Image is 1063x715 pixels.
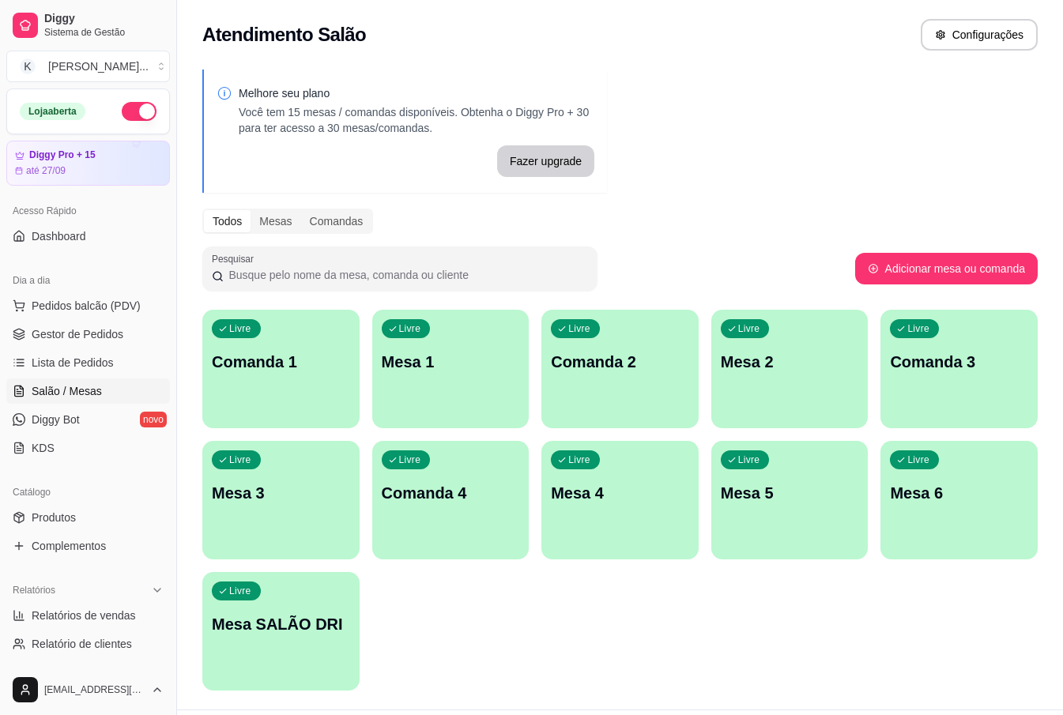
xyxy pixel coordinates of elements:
[6,322,170,347] a: Gestor de Pedidos
[44,683,145,696] span: [EMAIL_ADDRESS][DOMAIN_NAME]
[6,480,170,505] div: Catálogo
[229,585,251,597] p: Livre
[202,441,360,559] button: LivreMesa 3
[212,482,350,504] p: Mesa 3
[6,350,170,375] a: Lista de Pedidos
[880,441,1038,559] button: LivreMesa 6
[20,58,36,74] span: K
[721,351,859,373] p: Mesa 2
[224,267,588,283] input: Pesquisar
[6,671,170,709] button: [EMAIL_ADDRESS][DOMAIN_NAME]
[551,351,689,373] p: Comanda 2
[32,326,123,342] span: Gestor de Pedidos
[921,19,1038,51] button: Configurações
[44,26,164,39] span: Sistema de Gestão
[32,636,132,652] span: Relatório de clientes
[32,298,141,314] span: Pedidos balcão (PDV)
[551,482,689,504] p: Mesa 4
[13,584,55,596] span: Relatórios
[855,253,1038,284] button: Adicionar mesa ou comanda
[6,198,170,224] div: Acesso Rápido
[239,85,594,101] p: Melhore seu plano
[6,378,170,404] a: Salão / Mesas
[32,510,76,525] span: Produtos
[6,407,170,432] a: Diggy Botnovo
[497,145,594,177] button: Fazer upgrade
[212,613,350,635] p: Mesa SALÃO DRI
[44,12,164,26] span: Diggy
[711,310,869,428] button: LivreMesa 2
[541,310,699,428] button: LivreComanda 2
[6,224,170,249] a: Dashboard
[26,164,66,177] article: até 27/09
[29,149,96,161] article: Diggy Pro + 15
[212,351,350,373] p: Comanda 1
[382,482,520,504] p: Comanda 4
[6,603,170,628] a: Relatórios de vendas
[6,660,170,685] a: Relatório de mesas
[6,141,170,186] a: Diggy Pro + 15até 27/09
[251,210,300,232] div: Mesas
[229,453,251,466] p: Livre
[202,572,360,691] button: LivreMesa SALÃO DRI
[568,322,590,335] p: Livre
[568,453,590,466] p: Livre
[6,6,170,44] a: DiggySistema de Gestão
[6,435,170,461] a: KDS
[711,441,869,559] button: LivreMesa 5
[229,322,251,335] p: Livre
[122,102,156,121] button: Alterar Status
[372,441,530,559] button: LivreComanda 4
[212,252,259,265] label: Pesquisar
[372,310,530,428] button: LivreMesa 1
[204,210,251,232] div: Todos
[32,355,114,371] span: Lista de Pedidos
[907,322,929,335] p: Livre
[32,412,80,427] span: Diggy Bot
[48,58,149,74] div: [PERSON_NAME] ...
[880,310,1038,428] button: LivreComanda 3
[6,293,170,318] button: Pedidos balcão (PDV)
[202,22,366,47] h2: Atendimento Salão
[6,505,170,530] a: Produtos
[541,441,699,559] button: LivreMesa 4
[6,631,170,657] a: Relatório de clientes
[721,482,859,504] p: Mesa 5
[20,103,85,120] div: Loja aberta
[6,268,170,293] div: Dia a dia
[890,482,1028,504] p: Mesa 6
[738,453,760,466] p: Livre
[738,322,760,335] p: Livre
[907,453,929,466] p: Livre
[6,51,170,82] button: Select a team
[32,440,55,456] span: KDS
[890,351,1028,373] p: Comanda 3
[399,453,421,466] p: Livre
[239,104,594,136] p: Você tem 15 mesas / comandas disponíveis. Obtenha o Diggy Pro + 30 para ter acesso a 30 mesas/com...
[301,210,372,232] div: Comandas
[6,533,170,559] a: Complementos
[32,538,106,554] span: Complementos
[32,228,86,244] span: Dashboard
[382,351,520,373] p: Mesa 1
[32,608,136,623] span: Relatórios de vendas
[32,383,102,399] span: Salão / Mesas
[202,310,360,428] button: LivreComanda 1
[399,322,421,335] p: Livre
